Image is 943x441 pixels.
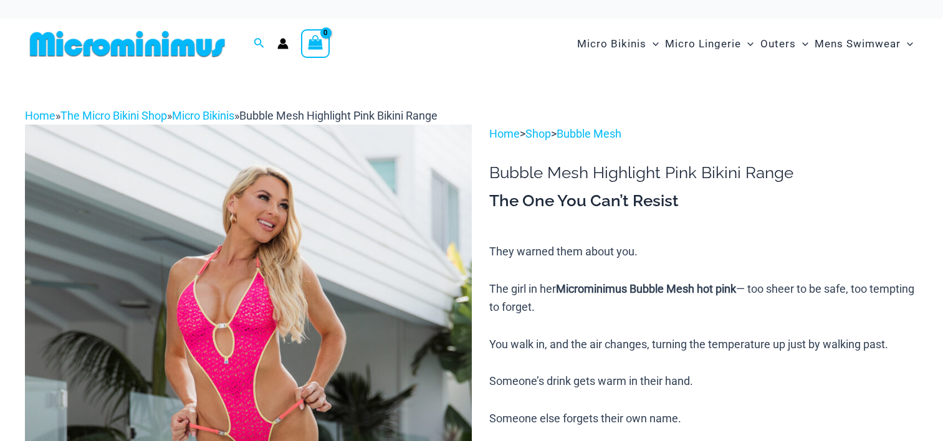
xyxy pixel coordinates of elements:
span: Micro Bikinis [577,28,646,60]
span: Menu Toggle [741,28,754,60]
a: Home [489,127,520,140]
a: View Shopping Cart, empty [301,29,330,58]
img: MM SHOP LOGO FLAT [25,30,230,58]
span: Menu Toggle [901,28,913,60]
span: Outers [760,28,796,60]
a: Search icon link [254,36,265,52]
a: Mens SwimwearMenu ToggleMenu Toggle [811,25,916,63]
nav: Site Navigation [572,23,918,65]
a: Home [25,109,55,122]
a: Account icon link [277,38,289,49]
a: The Micro Bikini Shop [60,109,167,122]
a: Shop [525,127,551,140]
span: Micro Lingerie [665,28,741,60]
span: Bubble Mesh Highlight Pink Bikini Range [239,109,438,122]
span: Menu Toggle [646,28,659,60]
span: Menu Toggle [796,28,808,60]
a: Micro BikinisMenu ToggleMenu Toggle [574,25,662,63]
span: » » » [25,109,438,122]
a: Bubble Mesh [557,127,621,140]
b: Microminimus Bubble Mesh hot pink [556,282,736,295]
h3: The One You Can’t Resist [489,191,918,212]
span: Mens Swimwear [815,28,901,60]
a: Micro LingerieMenu ToggleMenu Toggle [662,25,757,63]
p: > > [489,125,918,143]
h1: Bubble Mesh Highlight Pink Bikini Range [489,163,918,183]
a: OutersMenu ToggleMenu Toggle [757,25,811,63]
a: Micro Bikinis [172,109,234,122]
